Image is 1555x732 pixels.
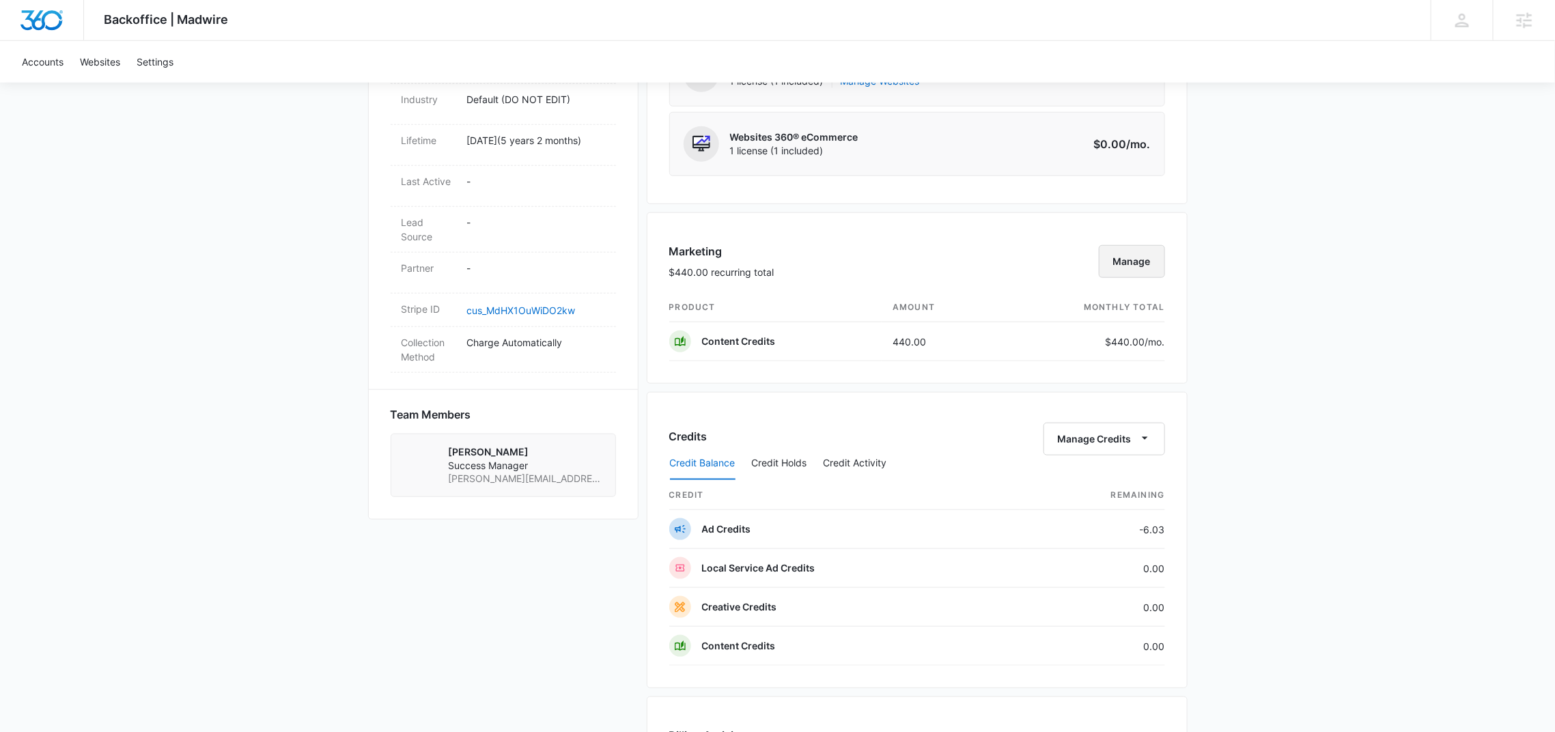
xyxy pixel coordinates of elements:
[669,481,1020,510] th: credit
[467,215,605,229] p: -
[702,639,776,653] p: Content Credits
[1020,549,1165,588] td: 0.00
[1020,627,1165,666] td: 0.00
[1099,245,1165,278] button: Manage
[467,305,576,316] a: cus_MdHX1OuWiDO2kw
[1101,335,1165,349] p: $440.00
[402,133,456,147] dt: Lifetime
[391,406,471,423] span: Team Members
[128,41,182,83] a: Settings
[467,174,605,188] p: -
[391,327,616,373] div: Collection MethodCharge Automatically
[449,445,604,459] p: [PERSON_NAME]
[402,302,456,316] dt: Stripe ID
[391,253,616,294] div: Partner-
[391,84,616,125] div: IndustryDefault (DO NOT EDIT)
[402,445,438,481] img: Mary Brenton
[824,447,887,480] button: Credit Activity
[449,459,604,473] span: Success Manager
[391,166,616,207] div: Last Active-
[467,335,605,350] p: Charge Automatically
[1020,510,1165,549] td: -6.03
[882,322,998,361] td: 440.00
[669,428,708,445] h3: Credits
[1087,136,1151,152] p: $0.00
[702,335,776,348] p: Content Credits
[669,243,774,259] h3: Marketing
[730,144,858,158] span: 1 license (1 included)
[402,215,456,244] dt: Lead Source
[391,125,616,166] div: Lifetime[DATE](5 years 2 months)
[1127,137,1151,151] span: /mo.
[402,261,456,275] dt: Partner
[752,447,807,480] button: Credit Holds
[670,447,736,480] button: Credit Balance
[702,561,815,575] p: Local Service Ad Credits
[391,207,616,253] div: Lead Source-
[1043,423,1165,455] button: Manage Credits
[14,41,72,83] a: Accounts
[1020,588,1165,627] td: 0.00
[669,293,882,322] th: product
[104,12,229,27] span: Backoffice | Madwire
[467,133,605,147] p: [DATE] ( 5 years 2 months )
[1145,336,1165,348] span: /mo.
[449,472,604,485] span: [PERSON_NAME][EMAIL_ADDRESS][PERSON_NAME][DOMAIN_NAME]
[669,265,774,279] p: $440.00 recurring total
[730,130,858,144] p: Websites 360® eCommerce
[1020,481,1165,510] th: Remaining
[391,294,616,327] div: Stripe IDcus_MdHX1OuWiDO2kw
[998,293,1165,322] th: monthly total
[402,335,456,364] dt: Collection Method
[467,261,605,275] p: -
[402,174,456,188] dt: Last Active
[882,293,998,322] th: amount
[467,92,605,107] p: Default (DO NOT EDIT)
[72,41,128,83] a: Websites
[702,600,777,614] p: Creative Credits
[702,522,751,536] p: Ad Credits
[402,92,456,107] dt: Industry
